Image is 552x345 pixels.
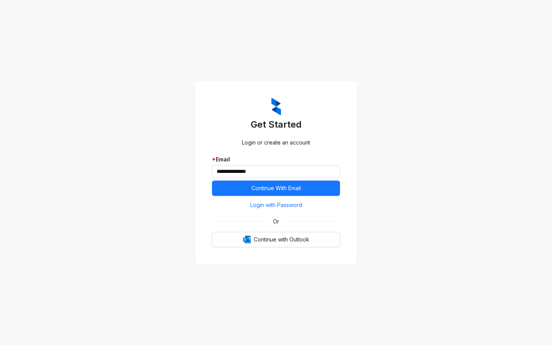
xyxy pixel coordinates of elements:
[212,155,340,164] div: Email
[212,118,340,131] h3: Get Started
[212,199,340,211] button: Login with Password
[268,217,284,226] span: Or
[254,235,309,244] span: Continue with Outlook
[271,98,281,115] img: ZumaIcon
[250,201,302,209] span: Login with Password
[212,138,340,147] div: Login or create an account
[243,236,251,243] img: Outlook
[212,181,340,196] button: Continue With Email
[212,232,340,247] button: OutlookContinue with Outlook
[251,184,301,192] span: Continue With Email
